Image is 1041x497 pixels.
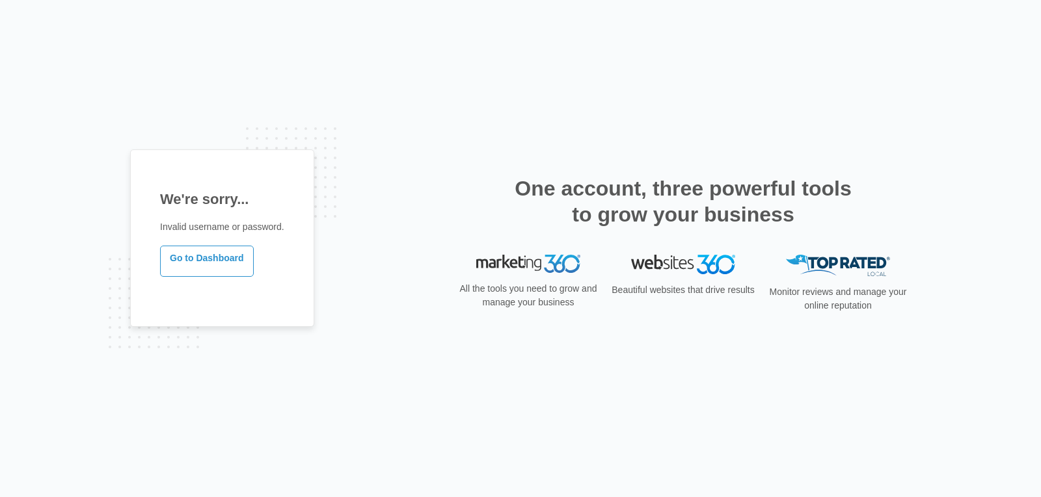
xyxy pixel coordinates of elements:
h2: One account, three powerful tools to grow your business [511,175,856,227]
img: Websites 360 [631,255,735,274]
img: Marketing 360 [476,255,580,273]
a: Go to Dashboard [160,246,254,277]
p: All the tools you need to grow and manage your business [455,282,601,309]
img: Top Rated Local [786,255,890,276]
h1: We're sorry... [160,188,284,210]
p: Beautiful websites that drive results [610,283,756,297]
p: Monitor reviews and manage your online reputation [765,285,911,312]
p: Invalid username or password. [160,220,284,234]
